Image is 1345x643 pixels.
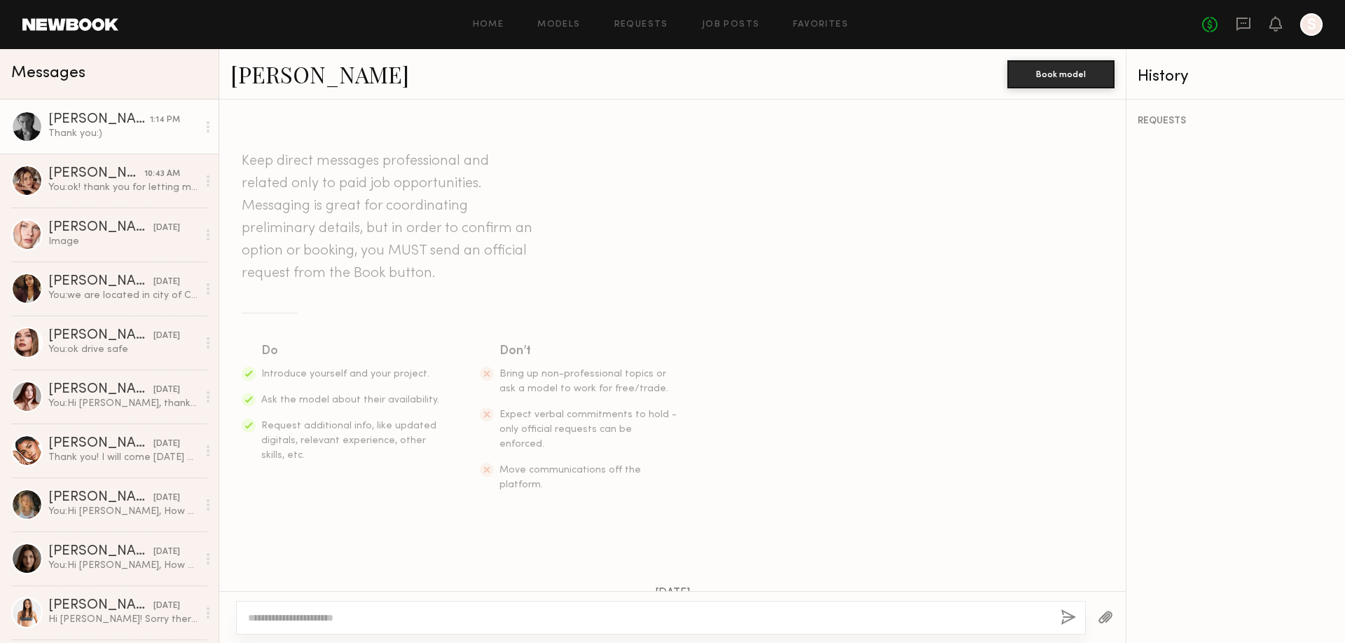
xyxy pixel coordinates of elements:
div: [PERSON_NAME] [48,545,153,559]
div: [PERSON_NAME] [48,113,150,127]
div: You: ok! thank you for letting me know! However, I have a fitting [DATE] from 9:00 AM to 12:00 PM... [48,181,198,194]
div: [DATE] [153,222,180,235]
span: Messages [11,65,85,81]
span: Ask the model about their availability. [261,395,439,405]
div: 1:14 PM [150,114,180,127]
a: [PERSON_NAME] [230,59,409,89]
div: 10:43 AM [144,168,180,181]
div: [PERSON_NAME] [48,599,153,613]
div: [PERSON_NAME] [48,167,144,181]
div: [PERSON_NAME] [48,275,153,289]
div: You: Hi [PERSON_NAME], How are you! I'm [PERSON_NAME] from Enjean Denim! We are looking for a mod... [48,505,198,518]
div: You: Hi [PERSON_NAME], How are you! I'm [PERSON_NAME] from Enjean Denim! We are looking for a mod... [48,559,198,572]
div: You: ok drive safe [48,343,198,356]
div: [DATE] [153,384,180,397]
a: Models [537,20,580,29]
span: Bring up non-professional topics or ask a model to work for free/trade. [499,370,668,393]
span: Expect verbal commitments to hold - only official requests can be enforced. [499,410,677,449]
div: Don’t [499,341,679,361]
a: Home [473,20,504,29]
a: S [1300,13,1323,36]
div: [DATE] [153,438,180,451]
div: History [1138,69,1334,85]
div: You: Hi [PERSON_NAME], thank you for letting me know unfortunately we have to send out all the ph... [48,397,198,410]
div: [DATE] [153,600,180,613]
div: REQUESTS [1138,116,1334,126]
div: You: we are located in city of Commerce, address is [STREET_ADDRESS] please let me know the date ... [48,289,198,302]
div: [DATE] [153,492,180,505]
span: Request additional info, like updated digitals, relevant experience, other skills, etc. [261,421,436,460]
div: [DATE] [153,330,180,343]
div: [PERSON_NAME] [48,329,153,343]
span: Introduce yourself and your project. [261,370,429,379]
div: Thank you:) [48,127,198,140]
span: Move communications off the platform. [499,466,641,489]
span: [DATE] [655,588,691,600]
div: [PERSON_NAME] [48,437,153,451]
a: Book model [1007,67,1115,79]
a: Job Posts [702,20,760,29]
div: [DATE] [153,546,180,559]
div: [DATE] [153,276,180,289]
div: [PERSON_NAME] [48,491,153,505]
div: Thank you! I will come [DATE] morning at 9:45AM :) see you soon :) [48,451,198,464]
a: Requests [614,20,668,29]
button: Book model [1007,60,1115,88]
div: [PERSON_NAME] [48,221,153,235]
div: Do [261,341,441,361]
a: Favorites [793,20,848,29]
div: [PERSON_NAME] [48,383,153,397]
div: Image [48,235,198,248]
div: Hi [PERSON_NAME]! Sorry there was a crash, will be about 5 min late! [48,613,198,626]
header: Keep direct messages professional and related only to paid job opportunities. Messaging is great ... [242,150,536,285]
